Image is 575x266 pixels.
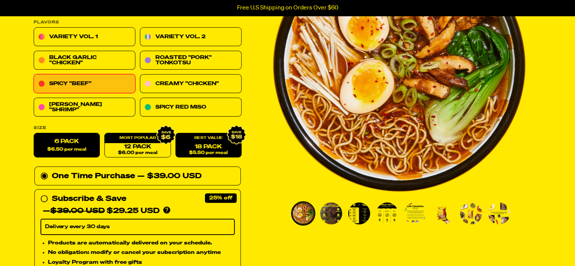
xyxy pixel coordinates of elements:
[48,249,235,257] li: No obligation: modify or cancel your subscription anytime
[347,201,371,226] li: Go to slide 3
[34,133,100,158] label: 6 Pack
[140,75,242,93] a: Creamy "Chicken"
[291,201,315,226] li: Go to slide 1
[104,133,170,158] a: 12 Pack$6.00 per meal
[52,193,126,205] div: Subscribe & Save
[488,202,510,224] img: Spicy "Beef" Ramen
[460,202,482,224] img: Spicy "Beef" Ramen
[50,207,105,215] del: $39.00 USD
[319,201,343,226] li: Go to slide 2
[140,98,242,117] a: Spicy Red Miso
[48,239,235,247] li: Products are automatically delivered on your schedule.
[403,201,427,226] li: Go to slide 5
[175,133,241,158] a: 18 Pack$5.50 per meal
[40,170,235,182] div: One Time Purchase
[34,20,242,25] p: Flavors
[34,98,135,117] a: [PERSON_NAME] "Shrimp"
[43,205,160,217] div: — $29.25 USD
[137,170,201,182] div: — $39.00 USD
[40,219,235,235] select: Subscribe & Save —$39.00 USD$29.25 USD Products are automatically delivered on your schedule. No ...
[404,202,426,224] img: Spicy "Beef" Ramen
[237,5,338,11] p: Free U.S Shipping on Orders Over $60
[320,202,342,224] img: Spicy "Beef" Ramen
[348,202,370,224] img: Spicy "Beef" Ramen
[431,201,455,226] li: Go to slide 6
[487,201,511,226] li: Go to slide 8
[376,202,398,224] img: Spicy "Beef" Ramen
[34,75,135,93] a: Spicy "Beef"
[140,51,242,70] a: Roasted "Pork" Tonkotsu
[34,126,242,130] label: Size
[34,51,135,70] a: Black Garlic "Chicken"
[140,28,242,47] a: Variety Vol. 2
[375,201,399,226] li: Go to slide 4
[459,201,483,226] li: Go to slide 7
[189,151,228,156] span: $5.50 per meal
[272,201,526,226] div: PDP main carousel thumbnails
[34,28,135,47] a: Variety Vol. 1
[292,202,314,224] img: Spicy "Beef" Ramen
[118,151,157,156] span: $6.00 per meal
[432,202,454,224] img: Spicy "Beef" Ramen
[47,147,86,152] span: $6.50 per meal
